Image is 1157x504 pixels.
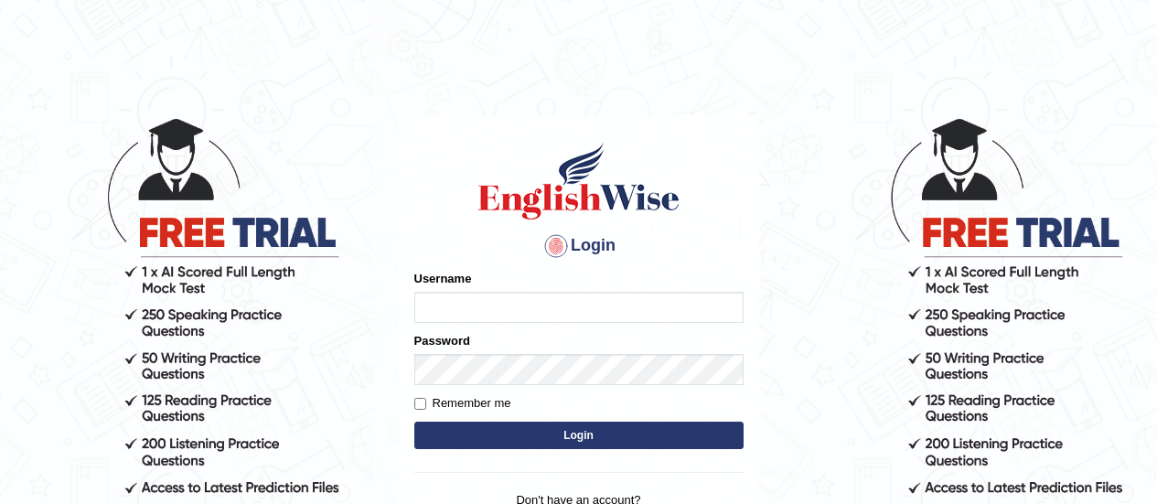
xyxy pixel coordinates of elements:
[414,231,744,261] h4: Login
[414,398,426,410] input: Remember me
[414,394,511,413] label: Remember me
[414,422,744,449] button: Login
[475,140,683,222] img: Logo of English Wise sign in for intelligent practice with AI
[414,332,470,349] label: Password
[414,270,472,287] label: Username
